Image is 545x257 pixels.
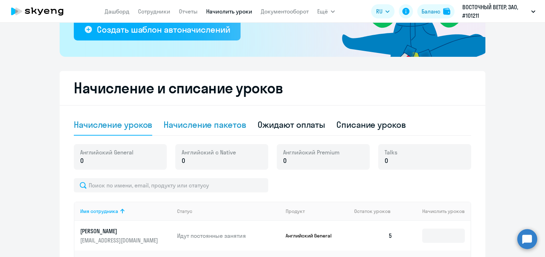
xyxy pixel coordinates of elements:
[459,3,539,20] button: ВОСТОЧНЫЙ ВЕТЕР, ЗАО, #101211
[422,7,440,16] div: Баланс
[74,119,152,130] div: Начисление уроков
[206,8,252,15] a: Начислить уроки
[348,221,398,251] td: 5
[385,156,388,165] span: 0
[80,148,133,156] span: Английский General
[177,208,280,214] div: Статус
[398,202,470,221] th: Начислить уроков
[371,4,395,18] button: RU
[354,208,398,214] div: Остаток уроков
[74,19,241,40] button: Создать шаблон автоначислений
[354,208,391,214] span: Остаток уроков
[376,7,382,16] span: RU
[443,8,450,15] img: balance
[283,156,287,165] span: 0
[179,8,198,15] a: Отчеты
[80,227,171,244] a: [PERSON_NAME][EMAIL_ADDRESS][DOMAIN_NAME]
[80,227,160,235] p: [PERSON_NAME]
[74,80,471,97] h2: Начисление и списание уроков
[385,148,397,156] span: Talks
[417,4,455,18] button: Балансbalance
[177,232,280,240] p: Идут постоянные занятия
[286,208,305,214] div: Продукт
[74,178,268,192] input: Поиск по имени, email, продукту или статусу
[80,208,171,214] div: Имя сотрудника
[105,8,130,15] a: Дашборд
[286,233,339,239] p: Английский General
[80,208,118,214] div: Имя сотрудника
[317,7,328,16] span: Ещё
[283,148,340,156] span: Английский Premium
[336,119,406,130] div: Списание уроков
[182,156,185,165] span: 0
[164,119,246,130] div: Начисление пакетов
[317,4,335,18] button: Ещё
[258,119,325,130] div: Ожидают оплаты
[286,208,349,214] div: Продукт
[462,3,528,20] p: ВОСТОЧНЫЙ ВЕТЕР, ЗАО, #101211
[182,148,236,156] span: Английский с Native
[80,236,160,244] p: [EMAIL_ADDRESS][DOMAIN_NAME]
[261,8,309,15] a: Документооборот
[177,208,192,214] div: Статус
[97,24,230,35] div: Создать шаблон автоначислений
[80,156,84,165] span: 0
[138,8,170,15] a: Сотрудники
